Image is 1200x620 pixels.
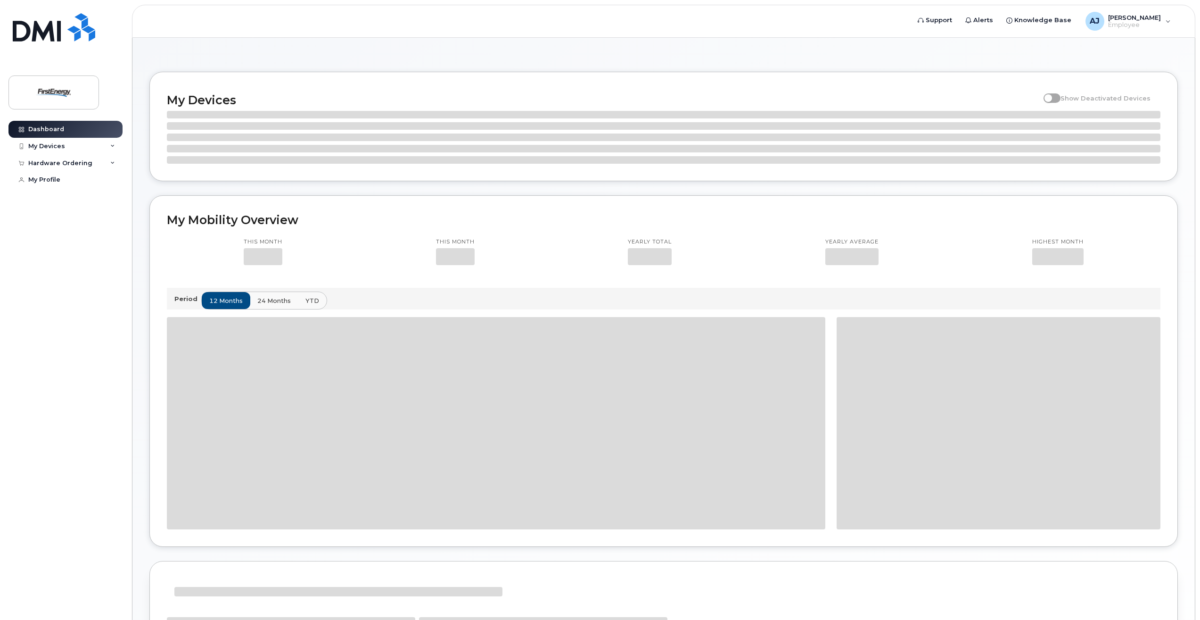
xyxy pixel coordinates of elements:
p: This month [244,238,282,246]
p: Period [174,294,201,303]
h2: My Mobility Overview [167,213,1160,227]
h2: My Devices [167,93,1039,107]
span: 24 months [257,296,291,305]
p: Highest month [1032,238,1084,246]
span: Show Deactivated Devices [1060,94,1151,102]
span: YTD [305,296,319,305]
input: Show Deactivated Devices [1044,89,1051,97]
p: Yearly total [628,238,672,246]
p: This month [436,238,475,246]
p: Yearly average [825,238,879,246]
